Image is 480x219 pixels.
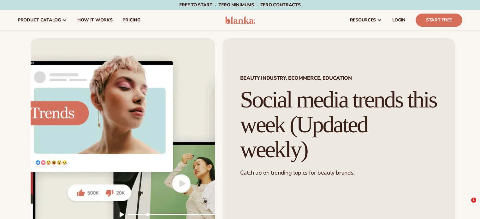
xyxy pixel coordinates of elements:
span: product catalog [18,18,61,23]
span: 1 [471,198,476,203]
a: How It Works [72,10,118,30]
span: Catch up on trending topics for beauty brands. [240,169,355,176]
h1: Social media trends this week (Updated weekly) [240,87,437,162]
span: How It Works [77,18,113,23]
img: logo [225,16,255,24]
a: resources [345,10,387,30]
span: pricing [122,18,140,23]
span: Beauty Industry, Ecommerce, Education [240,76,437,81]
a: pricing [117,10,145,30]
a: product catalog [13,10,72,30]
span: resources [350,18,376,23]
a: LOGIN [387,10,411,30]
iframe: Intercom live chat [458,198,473,213]
span: LOGIN [392,18,406,23]
a: Start Free [416,14,462,27]
span: Free to start · ZERO minimums · ZERO contracts [179,2,300,8]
